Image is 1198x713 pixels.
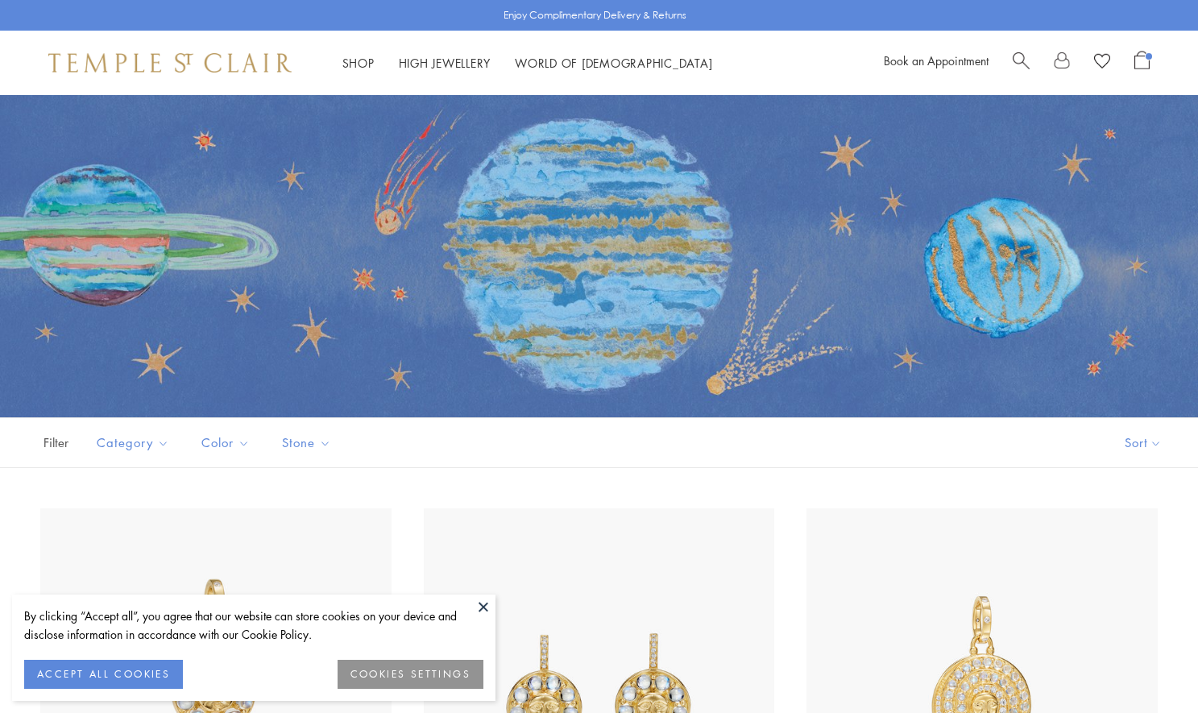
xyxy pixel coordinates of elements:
[1134,51,1150,75] a: Open Shopping Bag
[24,607,483,644] div: By clicking “Accept all”, you agree that our website can store cookies on your device and disclos...
[1117,637,1182,697] iframe: Gorgias live chat messenger
[1013,51,1030,75] a: Search
[342,55,375,71] a: ShopShop
[85,425,181,461] button: Category
[48,53,292,73] img: Temple St. Clair
[884,52,989,68] a: Book an Appointment
[338,660,483,689] button: COOKIES SETTINGS
[399,55,491,71] a: High JewelleryHigh Jewellery
[1094,51,1110,75] a: View Wishlist
[274,433,343,453] span: Stone
[270,425,343,461] button: Stone
[1088,418,1198,467] button: Show sort by
[193,433,262,453] span: Color
[324,53,731,73] nav: Main navigation
[24,660,183,689] button: ACCEPT ALL COOKIES
[504,7,686,23] p: Enjoy Complimentary Delivery & Returns
[515,55,712,71] a: World of [DEMOGRAPHIC_DATA]World of [DEMOGRAPHIC_DATA]
[89,433,181,453] span: Category
[189,425,262,461] button: Color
